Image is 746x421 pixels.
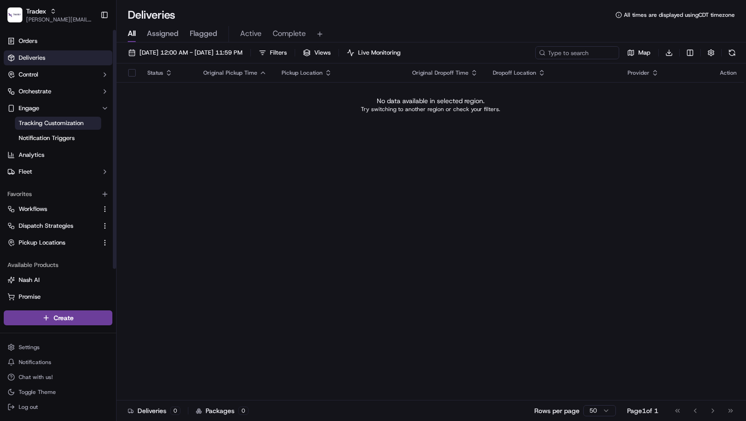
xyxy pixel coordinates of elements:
span: Notification Triggers [19,134,75,142]
span: Fleet [19,168,32,176]
img: 1736555255976-a54dd68f-1ca7-489b-9aae-adbdc363a1c4 [9,89,26,105]
div: Packages [196,406,249,415]
button: Views [299,46,335,59]
img: unihopllc [9,135,24,150]
span: Original Dropoff Time [412,69,469,77]
a: Tracking Customization [15,117,101,130]
button: Engage [4,101,112,116]
button: See all [145,119,170,130]
button: Nash AI [4,273,112,288]
span: Tracking Customization [19,119,83,127]
span: Settings [19,344,40,351]
span: Deliveries [19,54,45,62]
button: Refresh [725,46,739,59]
span: • [77,169,81,177]
span: Chat with us! [19,373,53,381]
span: Promise [19,293,41,301]
a: Nash AI [7,276,109,284]
span: Complete [273,28,306,39]
img: Tradex [7,7,22,22]
a: Workflows [7,205,97,213]
button: Orchestrate [4,84,112,99]
a: Analytics [4,147,112,162]
a: Deliveries [4,50,112,65]
span: Pylon [93,231,113,238]
span: Log out [19,403,38,411]
button: Dispatch Strategies [4,218,112,233]
button: Promise [4,289,112,304]
button: Toggle Theme [4,386,112,399]
button: Control [4,67,112,82]
div: Start new chat [42,89,153,98]
span: Orders [19,37,37,45]
span: Workflows [19,205,47,213]
span: Views [314,49,331,57]
p: Rows per page [534,406,580,415]
span: [DATE] [83,169,102,177]
button: Log out [4,400,112,414]
span: Active [240,28,262,39]
a: 💻API Documentation [75,204,153,221]
span: Dropoff Location [493,69,536,77]
a: Powered byPylon [66,231,113,238]
span: Nash AI [19,276,40,284]
h1: Deliveries [128,7,175,22]
span: • [56,144,59,152]
span: unihopllc [29,144,54,152]
span: Assigned [147,28,179,39]
span: API Documentation [88,208,150,218]
span: Dispatch Strategies [19,222,73,230]
input: Type to search [535,46,619,59]
span: Original Pickup Time [203,69,257,77]
p: Welcome 👋 [9,37,170,52]
img: Nash [9,9,28,28]
span: Live Monitoring [358,49,401,57]
span: Flagged [190,28,217,39]
button: Pickup Locations [4,235,112,250]
button: [DATE] 12:00 AM - [DATE] 11:59 PM [124,46,247,59]
span: Analytics [19,151,44,159]
span: Create [54,313,74,323]
span: Provider [628,69,649,77]
span: Control [19,70,38,79]
button: Fleet [4,164,112,179]
a: Orders [4,34,112,49]
div: 💻 [79,209,86,217]
div: 📗 [9,209,17,217]
span: Map [638,49,650,57]
span: Knowledge Base [19,208,71,218]
div: Deliveries [128,406,180,415]
button: Tradex [26,7,46,16]
a: Pickup Locations [7,239,97,247]
span: [DATE] [61,144,80,152]
button: Chat with us! [4,371,112,384]
span: Filters [270,49,287,57]
span: Engage [19,104,39,112]
div: 0 [238,407,249,415]
button: Map [623,46,655,59]
a: Dispatch Strategies [7,222,97,230]
span: Orchestrate [19,87,51,96]
input: Got a question? Start typing here... [24,60,168,70]
img: Charles Folsom [9,161,24,175]
span: Status [147,69,163,77]
span: Pickup Locations [19,239,65,247]
span: Pickup Location [282,69,323,77]
div: Page 1 of 1 [627,406,658,415]
div: We're available if you need us! [42,98,128,105]
button: Settings [4,341,112,354]
a: Notification Triggers [15,132,101,145]
button: Create [4,310,112,325]
a: Promise [7,293,109,301]
span: [PERSON_NAME] [29,169,76,177]
button: Live Monitoring [343,46,405,59]
button: Start new chat [159,91,170,103]
div: Past conversations [9,121,62,128]
button: [PERSON_NAME][EMAIL_ADDRESS][DOMAIN_NAME] [26,16,93,23]
span: [DATE] 12:00 AM - [DATE] 11:59 PM [139,49,242,57]
p: Try switching to another region or check your filters. [361,105,500,113]
span: All times are displayed using CDT timezone [624,11,735,19]
span: Toggle Theme [19,388,56,396]
a: 📗Knowledge Base [6,204,75,221]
